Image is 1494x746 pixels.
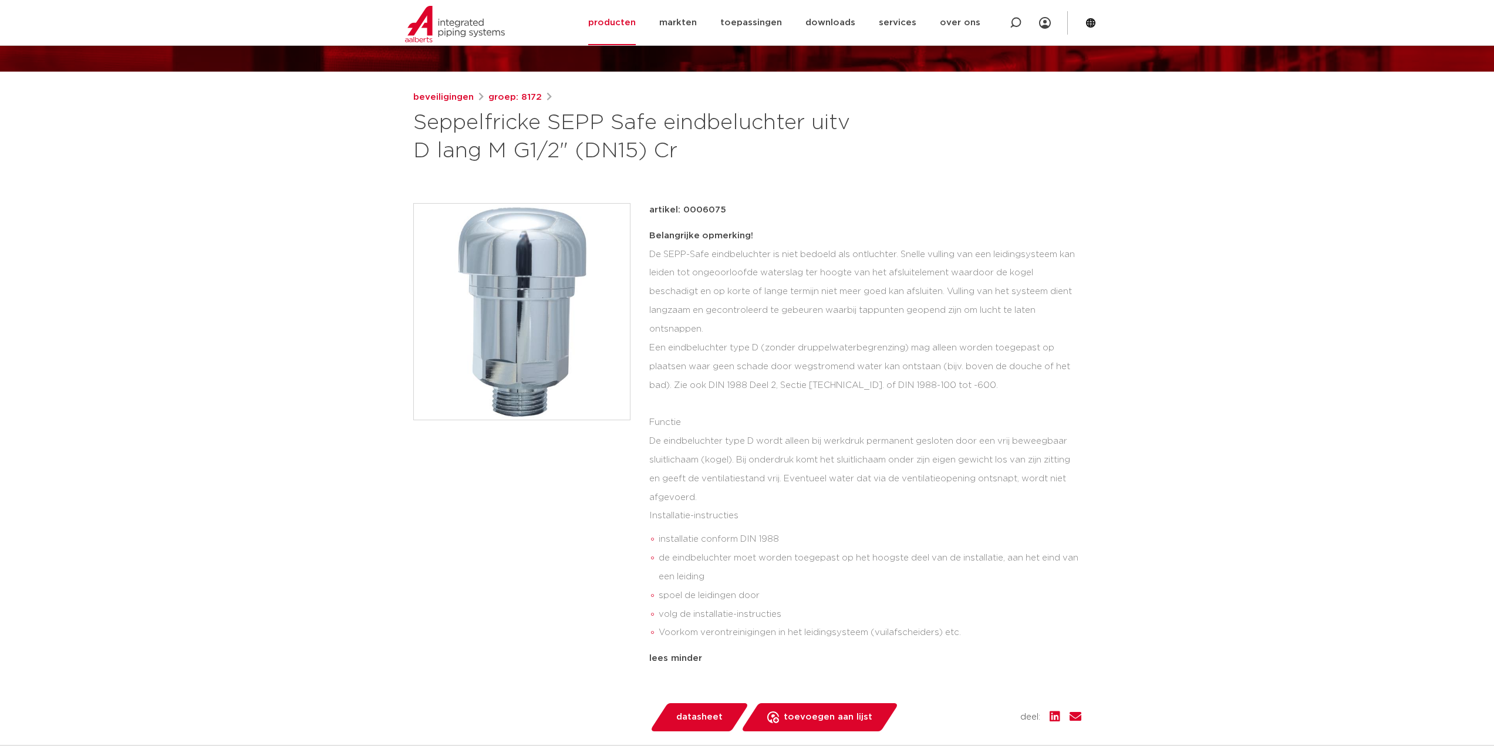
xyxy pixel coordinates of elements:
[414,204,630,420] img: Product Image for Seppelfricke SEPP Safe eindbeluchter uitv D lang M G1/2" (DN15) Cr
[649,227,1081,647] div: De SEPP-Safe eindbeluchter is niet bedoeld als ontluchter. Snelle vulling van een leidingsysteem ...
[659,549,1081,586] li: de eindbeluchter moet worden toegepast op het hoogste deel van de installatie, aan het eind van e...
[649,203,726,217] p: artikel: 0006075
[659,623,1081,642] li: Voorkom verontreinigingen in het leidingsysteem (vuilafscheiders) etc.
[1020,710,1040,724] span: deel:
[649,231,753,240] strong: Belangrijke opmerking!
[784,708,872,727] span: toevoegen aan lijst
[676,708,723,727] span: datasheet
[488,90,542,104] a: groep: 8172
[659,605,1081,624] li: volg de installatie-instructies
[659,586,1081,605] li: spoel de leidingen door
[649,703,749,731] a: datasheet
[659,530,1081,549] li: installatie conform DIN 1988
[649,652,1081,666] div: lees minder
[413,109,854,166] h1: Seppelfricke SEPP Safe eindbeluchter uitv D lang M G1/2" (DN15) Cr
[413,90,474,104] a: beveiligingen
